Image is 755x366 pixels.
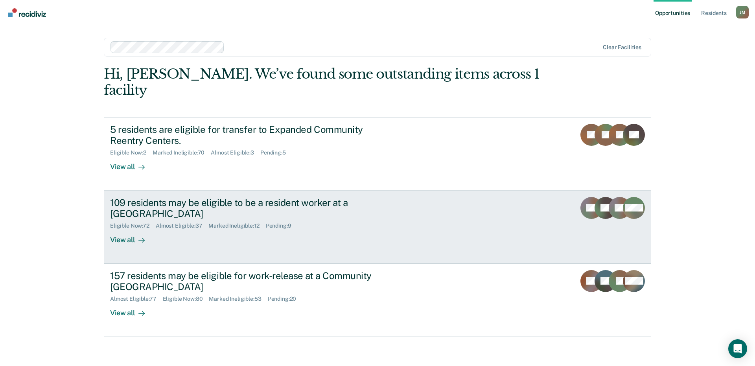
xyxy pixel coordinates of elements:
[603,44,641,51] div: Clear facilities
[163,296,209,302] div: Eligible Now : 80
[104,117,651,191] a: 5 residents are eligible for transfer to Expanded Community Reentry Centers.Eligible Now:2Marked ...
[209,296,267,302] div: Marked Ineligible : 53
[268,296,303,302] div: Pending : 20
[736,6,749,18] div: J M
[260,149,292,156] div: Pending : 5
[104,191,651,264] a: 109 residents may be eligible to be a resident worker at a [GEOGRAPHIC_DATA]Eligible Now:72Almost...
[208,223,265,229] div: Marked Ineligible : 12
[110,156,154,171] div: View all
[104,264,651,337] a: 157 residents may be eligible for work-release at a Community [GEOGRAPHIC_DATA]Almost Eligible:77...
[110,124,386,147] div: 5 residents are eligible for transfer to Expanded Community Reentry Centers.
[728,339,747,358] div: Open Intercom Messenger
[110,229,154,245] div: View all
[153,149,211,156] div: Marked Ineligible : 70
[156,223,209,229] div: Almost Eligible : 37
[110,302,154,318] div: View all
[110,270,386,293] div: 157 residents may be eligible for work-release at a Community [GEOGRAPHIC_DATA]
[110,197,386,220] div: 109 residents may be eligible to be a resident worker at a [GEOGRAPHIC_DATA]
[266,223,298,229] div: Pending : 9
[110,296,163,302] div: Almost Eligible : 77
[110,223,156,229] div: Eligible Now : 72
[8,8,46,17] img: Recidiviz
[736,6,749,18] button: Profile dropdown button
[104,66,542,98] div: Hi, [PERSON_NAME]. We’ve found some outstanding items across 1 facility
[110,149,153,156] div: Eligible Now : 2
[211,149,260,156] div: Almost Eligible : 3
